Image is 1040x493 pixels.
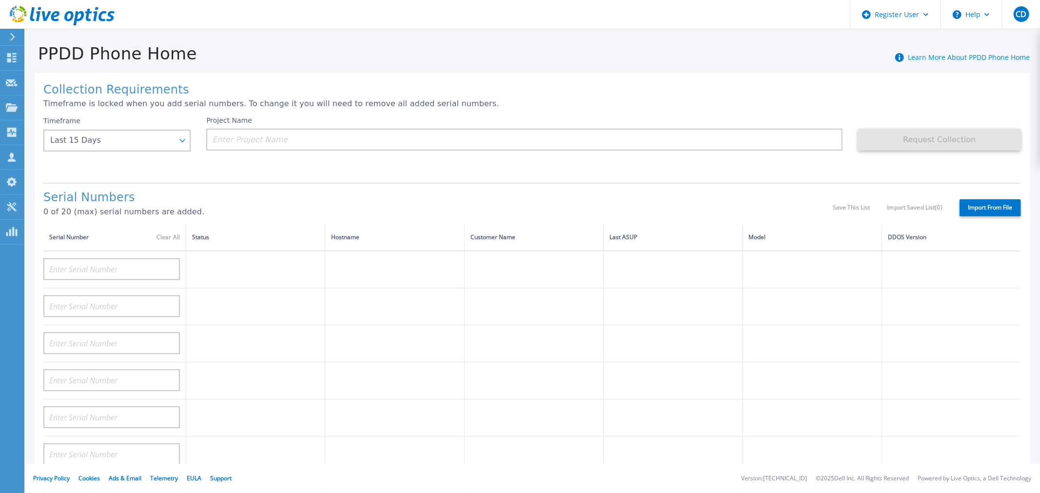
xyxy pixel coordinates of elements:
[743,224,882,251] th: Model
[210,474,232,482] a: Support
[109,474,141,482] a: Ads & Email
[604,224,743,251] th: Last ASUP
[43,208,833,216] p: 0 of 20 (max) serial numbers are added.
[150,474,178,482] a: Telemetry
[43,295,180,317] input: Enter Serial Number
[816,475,909,482] li: © 2025 Dell Inc. All Rights Reserved
[186,224,325,251] th: Status
[43,258,180,280] input: Enter Serial Number
[49,232,180,243] div: Serial Number
[206,129,843,151] input: Enter Project Name
[50,136,173,145] div: Last 15 Days
[858,129,1021,151] button: Request Collection
[741,475,807,482] li: Version: [TECHNICAL_ID]
[206,117,252,124] label: Project Name
[187,474,201,482] a: EULA
[464,224,603,251] th: Customer Name
[43,406,180,428] input: Enter Serial Number
[43,117,80,125] label: Timeframe
[43,369,180,391] input: Enter Serial Number
[43,83,1021,97] h1: Collection Requirements
[43,191,833,205] h1: Serial Numbers
[325,224,464,251] th: Hostname
[78,474,100,482] a: Cookies
[43,332,180,354] input: Enter Serial Number
[1016,10,1026,18] span: CD
[918,475,1031,482] li: Powered by Live Optics, a Dell Technology
[24,44,197,63] h1: PPDD Phone Home
[43,443,180,465] input: Enter Serial Number
[960,199,1021,216] label: Import From File
[908,53,1030,62] a: Learn More About PPDD Phone Home
[882,224,1021,251] th: DDOS Version
[43,99,1021,108] p: Timeframe is locked when you add serial numbers. To change it you will need to remove all added s...
[33,474,70,482] a: Privacy Policy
